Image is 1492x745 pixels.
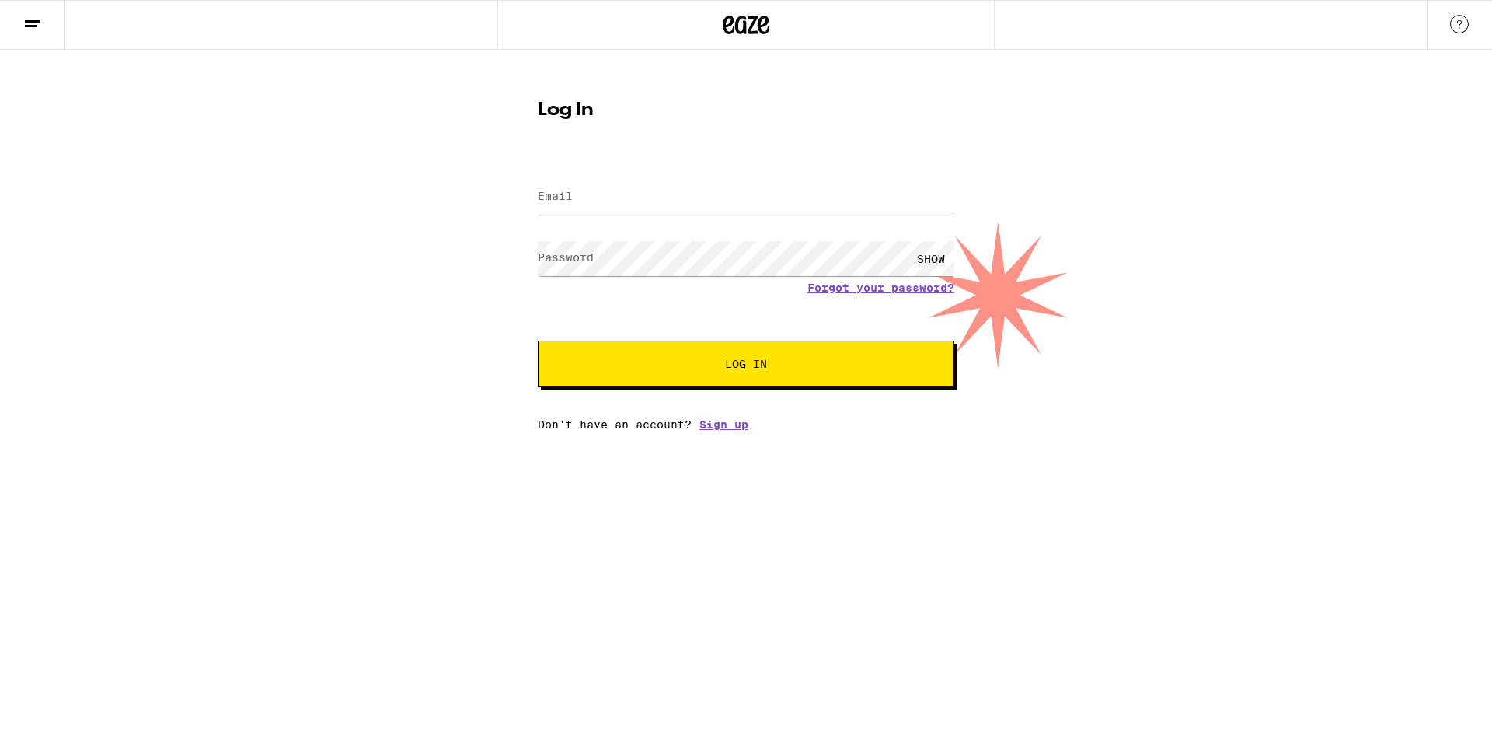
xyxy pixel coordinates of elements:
[538,341,954,387] button: Log In
[538,101,954,120] h1: Log In
[725,359,767,369] span: Log In
[538,418,954,431] div: Don't have an account?
[699,418,748,431] a: Sign up
[538,180,954,215] input: Email
[538,190,573,202] label: Email
[807,282,954,294] a: Forgot your password?
[908,241,954,276] div: SHOW
[538,251,594,264] label: Password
